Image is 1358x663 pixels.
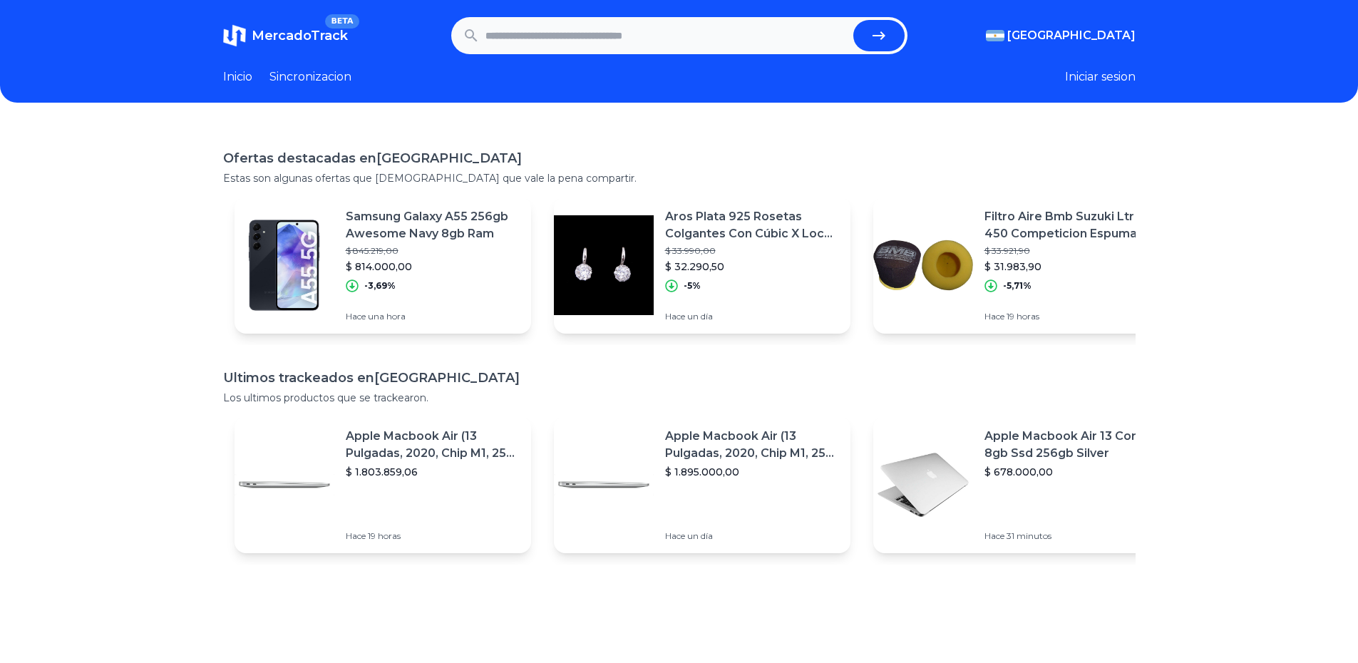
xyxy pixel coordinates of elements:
[665,245,839,257] p: $ 33.990,00
[223,171,1136,185] p: Estas son algunas ofertas que [DEMOGRAPHIC_DATA] que vale la pena compartir.
[984,428,1158,462] p: Apple Macbook Air 13 Core I5 8gb Ssd 256gb Silver
[1007,27,1136,44] span: [GEOGRAPHIC_DATA]
[986,27,1136,44] button: [GEOGRAPHIC_DATA]
[554,197,850,334] a: Featured imageAros Plata 925 Rosetas Colgantes Con Cúbic X Local 50% Off !$ 33.990,00$ 32.290,50-...
[269,68,351,86] a: Sincronizacion
[1065,68,1136,86] button: Iniciar sesion
[223,68,252,86] a: Inicio
[235,435,334,535] img: Featured image
[235,215,334,315] img: Featured image
[364,280,396,292] p: -3,69%
[665,208,839,242] p: Aros Plata 925 Rosetas Colgantes Con Cúbic X Local 50% Off !
[346,259,520,274] p: $ 814.000,00
[1003,280,1032,292] p: -5,71%
[554,435,654,535] img: Featured image
[984,465,1158,479] p: $ 678.000,00
[665,428,839,462] p: Apple Macbook Air (13 Pulgadas, 2020, Chip M1, 256 Gb De Ssd, 8 Gb De Ram) - Plata
[873,215,973,315] img: Featured image
[346,311,520,322] p: Hace una hora
[223,368,1136,388] h1: Ultimos trackeados en [GEOGRAPHIC_DATA]
[346,428,520,462] p: Apple Macbook Air (13 Pulgadas, 2020, Chip M1, 256 Gb De Ssd, 8 Gb De Ram) - Plata
[223,148,1136,168] h1: Ofertas destacadas en [GEOGRAPHIC_DATA]
[873,435,973,535] img: Featured image
[325,14,359,29] span: BETA
[235,197,531,334] a: Featured imageSamsung Galaxy A55 256gb Awesome Navy 8gb Ram$ 845.219,00$ 814.000,00-3,69%Hace una...
[986,30,1004,41] img: Argentina
[235,416,531,553] a: Featured imageApple Macbook Air (13 Pulgadas, 2020, Chip M1, 256 Gb De Ssd, 8 Gb De Ram) - Plata$...
[665,311,839,322] p: Hace un día
[984,311,1158,322] p: Hace 19 horas
[665,259,839,274] p: $ 32.290,50
[223,24,246,47] img: MercadoTrack
[346,208,520,242] p: Samsung Galaxy A55 256gb Awesome Navy 8gb Ram
[346,530,520,542] p: Hace 19 horas
[252,28,348,43] span: MercadoTrack
[984,208,1158,242] p: Filtro Aire Bmb Suzuki Ltr 450 Competicion Espuma Lavable
[346,245,520,257] p: $ 845.219,00
[665,530,839,542] p: Hace un día
[984,245,1158,257] p: $ 33.921,90
[346,465,520,479] p: $ 1.803.859,06
[665,465,839,479] p: $ 1.895.000,00
[554,416,850,553] a: Featured imageApple Macbook Air (13 Pulgadas, 2020, Chip M1, 256 Gb De Ssd, 8 Gb De Ram) - Plata$...
[223,24,348,47] a: MercadoTrackBETA
[684,280,701,292] p: -5%
[223,391,1136,405] p: Los ultimos productos que se trackearon.
[554,215,654,315] img: Featured image
[873,416,1170,553] a: Featured imageApple Macbook Air 13 Core I5 8gb Ssd 256gb Silver$ 678.000,00Hace 31 minutos
[984,530,1158,542] p: Hace 31 minutos
[873,197,1170,334] a: Featured imageFiltro Aire Bmb Suzuki Ltr 450 Competicion Espuma Lavable$ 33.921,90$ 31.983,90-5,7...
[984,259,1158,274] p: $ 31.983,90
